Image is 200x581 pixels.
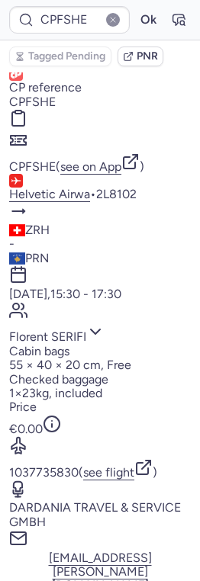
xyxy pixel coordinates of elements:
[28,50,105,63] span: Tagged Pending
[9,95,56,109] button: CPFSHE
[9,6,130,34] input: PNR Reference
[9,458,191,480] div: ( )
[9,500,181,528] span: DARDANIA TRAVEL & SERVICE GMBH
[9,80,82,95] span: CP reference
[9,67,23,81] figure: 1L airline logo
[9,466,79,480] button: 1037735830
[9,160,56,174] button: CPFSHE
[9,373,191,387] div: Checked baggage
[25,223,50,237] span: ZRH
[9,358,191,372] p: 55 × 40 × 20 cm, Free
[9,323,105,344] button: Florent SERIFI
[9,386,102,400] span: 1×23kg, included
[136,8,160,32] button: Ok
[118,47,163,66] button: PNR
[9,223,191,265] div: -
[9,174,23,188] figure: 2L airline logo
[137,50,158,63] span: PNR
[96,188,137,201] button: 2L8102
[9,400,191,414] div: Price
[9,47,111,66] button: Tagged Pending
[83,466,134,480] button: see flight
[25,251,49,265] span: PRN
[9,188,102,201] a: Helvetic Airways
[9,287,191,301] div: [DATE],
[9,345,191,358] div: Cabin bags
[60,160,121,174] button: see on App
[50,287,121,301] time: 15:30 - 17:30
[9,422,61,436] span: €0.00
[9,152,191,174] div: ( )
[9,188,191,201] div: •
